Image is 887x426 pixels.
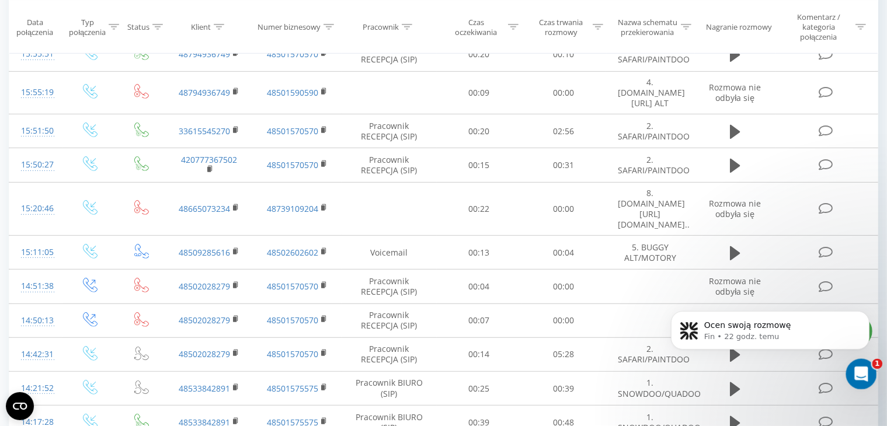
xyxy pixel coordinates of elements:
div: Data połączenia [9,17,60,37]
a: 33615545270 [179,125,230,137]
a: 48501570570 [267,125,318,137]
div: Numer biznesowy [258,22,321,32]
a: 48665073234 [179,203,230,214]
div: 15:55:19 [21,81,51,104]
a: 48794936749 [179,48,230,60]
span: Rozmowa nie odbyła się [709,82,761,103]
span: 8. [DOMAIN_NAME][URL][DOMAIN_NAME].. [618,187,690,231]
td: Voicemail [342,236,437,270]
td: 2. SAFARI/PAINTDOO [606,37,694,71]
td: Pracownik RECEPCJA (SIP) [342,337,437,371]
div: 15:51:50 [21,120,51,142]
a: 420777367502 [181,154,237,165]
td: 2. SAFARI/PAINTDOO [606,114,694,148]
td: 00:00 [521,182,606,236]
td: 00:09 [437,71,521,114]
td: 00:14 [437,337,521,371]
div: Status [127,22,149,32]
td: 00:13 [437,236,521,270]
a: 48502028279 [179,348,230,359]
td: Pracownik RECEPCJA (SIP) [342,37,437,71]
td: 4. [DOMAIN_NAME][URL] ALT [606,71,694,114]
td: 00:22 [437,182,521,236]
a: 48502028279 [179,281,230,292]
td: 00:00 [521,303,606,337]
a: 48501570570 [267,348,318,359]
span: Rozmowa nie odbyła się [709,275,761,297]
div: Nagranie rozmowy [706,22,772,32]
td: 1. SNOWDOO/QUADOO [606,372,694,406]
td: 00:04 [437,270,521,303]
div: 15:50:27 [21,153,51,176]
iframe: Intercom notifications wiadomość [653,287,887,394]
td: 00:31 [521,148,606,182]
div: 14:50:13 [21,309,51,332]
a: 48501575575 [267,383,318,394]
td: 00:04 [521,236,606,270]
span: Rozmowa nie odbyła się [709,198,761,219]
td: 00:39 [521,372,606,406]
a: 48502602602 [267,247,318,258]
td: 2. SAFARI/PAINTDOO [606,148,694,182]
span: 1 [872,359,883,369]
td: 5. BUGGY ALT/MOTORY [606,236,694,270]
div: 15:55:51 [21,43,51,65]
td: 00:07 [437,303,521,337]
a: 48533842891 [179,383,230,394]
td: Pracownik RECEPCJA (SIP) [342,148,437,182]
td: 02:56 [521,114,606,148]
td: Pracownik RECEPCJA (SIP) [342,303,437,337]
a: 48501570570 [267,281,318,292]
div: 14:42:31 [21,343,51,366]
td: 05:28 [521,337,606,371]
div: 14:21:52 [21,377,51,400]
td: 00:25 [437,372,521,406]
button: Open CMP widget [6,392,34,420]
td: 00:20 [437,37,521,71]
div: Pracownik [363,22,399,32]
div: 15:20:46 [21,197,51,220]
div: 14:51:38 [21,275,51,298]
div: Czas trwania rozmowy [532,17,590,37]
a: 48502028279 [179,315,230,326]
td: 00:15 [437,148,521,182]
td: 00:00 [521,270,606,303]
td: Pracownik RECEPCJA (SIP) [342,114,437,148]
td: 00:10 [521,37,606,71]
div: Klient [191,22,211,32]
td: Pracownik BIURO (SIP) [342,372,437,406]
iframe: Intercom live chat [846,359,877,390]
a: 48501570570 [267,159,318,170]
td: 00:20 [437,114,521,148]
a: 48739109204 [267,203,318,214]
div: Komentarz / kategoria połączenia [784,12,853,42]
div: Czas oczekiwania [447,17,505,37]
td: 00:00 [521,71,606,114]
a: 48501590590 [267,87,318,98]
div: Nazwa schematu przekierowania [617,17,678,37]
div: Typ połączenia [69,17,106,37]
div: 15:11:05 [21,241,51,264]
td: Pracownik RECEPCJA (SIP) [342,270,437,303]
td: 2. SAFARI/PAINTDOO [606,337,694,371]
a: 48501570570 [267,48,318,60]
a: 48794936749 [179,87,230,98]
a: 48509285616 [179,247,230,258]
a: 48501570570 [267,315,318,326]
